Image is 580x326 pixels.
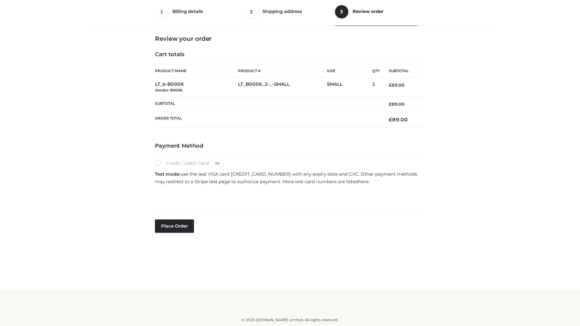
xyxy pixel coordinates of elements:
th: Size [327,64,369,78]
p: use the test VISA card [CREDIT_CARD_NUMBER] with any expiry date and CVC. Other payment methods m... [155,170,425,186]
th: Product Name [155,64,238,78]
h3: Review your order [155,35,425,42]
bdi: 89.00 [389,117,408,123]
label: Credit / Debit Card [155,159,226,167]
small: Vendor: B0006 [155,88,182,92]
td: SMALL [327,78,372,97]
span: £ [389,82,391,88]
th: Qty [372,64,380,78]
strong: Test mode: [155,171,180,177]
td: 1 [372,78,380,97]
h4: Payment Method [155,143,425,149]
th: Product # [238,64,327,78]
span: £ [389,101,391,107]
td: LT_b-B0006 [155,78,238,97]
bdi: 89.00 [389,101,404,107]
th: Subtotal [155,97,380,111]
span: £ [389,117,392,123]
iframe: Secure payment input frame [154,187,424,209]
img: Credit / Debit Card [212,160,223,167]
th: Subtotal [380,64,425,78]
div: © 2025 [DOMAIN_NAME] Limited. All rights reserved. [90,317,490,323]
th: Order Total [155,112,380,128]
a: here [358,179,369,184]
h4: Cart totals [155,51,425,58]
button: Place order [155,219,194,233]
td: LT_B0006_2-_-SMALL [238,78,327,97]
bdi: 89.00 [389,82,404,88]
